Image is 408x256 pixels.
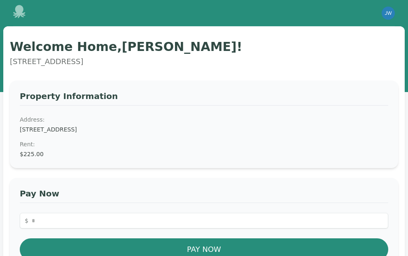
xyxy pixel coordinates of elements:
h3: Pay Now [20,188,388,203]
h1: Welcome Home, [PERSON_NAME] ! [10,39,398,54]
dd: [STREET_ADDRESS] [20,125,388,134]
h3: Property Information [20,90,388,106]
dt: Rent : [20,140,388,148]
p: [STREET_ADDRESS] [10,56,398,67]
dt: Address: [20,115,388,124]
dd: $225.00 [20,150,388,158]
